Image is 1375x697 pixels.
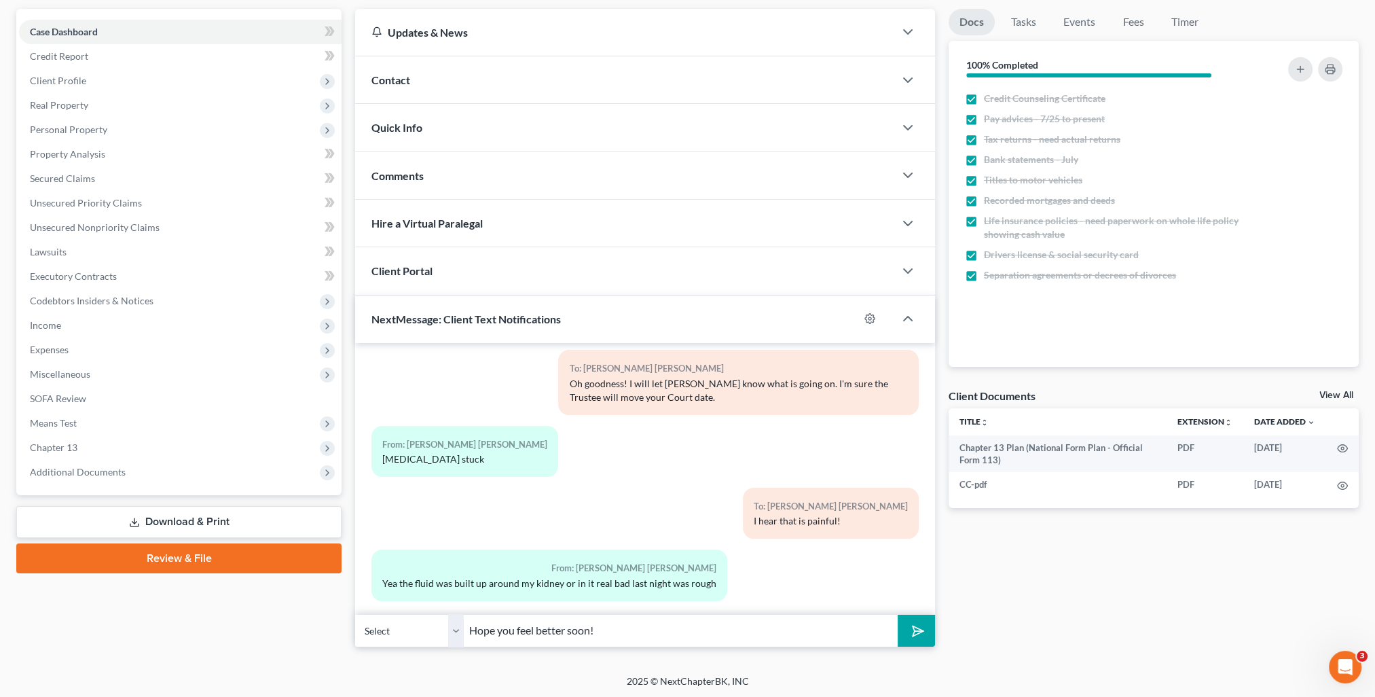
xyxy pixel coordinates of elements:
[30,75,86,86] span: Client Profile
[949,9,995,35] a: Docs
[30,466,126,478] span: Additional Documents
[30,26,98,37] span: Case Dashboard
[1167,472,1243,497] td: PDF
[30,368,90,380] span: Miscellaneous
[371,121,422,134] span: Quick Info
[984,268,1176,282] span: Separation agreements or decrees of divorces
[984,173,1082,187] span: Titles to motor vehicles
[19,191,342,215] a: Unsecured Priority Claims
[382,437,547,452] div: From: [PERSON_NAME] [PERSON_NAME]
[1000,9,1047,35] a: Tasks
[984,153,1078,166] span: Bank statements - July
[371,73,410,86] span: Contact
[1357,651,1368,662] span: 3
[371,312,561,325] span: NextMessage: Client Text Notifications
[1243,472,1326,497] td: [DATE]
[30,246,67,257] span: Lawsuits
[30,50,88,62] span: Credit Report
[464,614,898,647] input: Say something...
[16,506,342,538] a: Download & Print
[1224,418,1232,427] i: unfold_more
[949,389,1035,403] div: Client Documents
[984,248,1139,262] span: Drivers license & social security card
[19,44,342,69] a: Credit Report
[19,166,342,191] a: Secured Claims
[371,169,424,182] span: Comments
[382,452,547,466] div: [MEDICAL_DATA] stuck
[371,217,483,230] span: Hire a Virtual Paralegal
[966,59,1038,71] strong: 100% Completed
[1167,435,1243,473] td: PDF
[382,577,716,590] div: Yea the fluid was built up around my kidney or in it real bad last night was rough
[1243,435,1326,473] td: [DATE]
[984,132,1120,146] span: Tax returns - need actual returns
[1052,9,1106,35] a: Events
[30,393,86,404] span: SOFA Review
[30,221,160,233] span: Unsecured Nonpriority Claims
[1307,418,1315,427] i: expand_more
[1329,651,1361,683] iframe: Intercom live chat
[1254,416,1315,427] a: Date Added expand_more
[1112,9,1155,35] a: Fees
[19,240,342,264] a: Lawsuits
[30,417,77,429] span: Means Test
[19,264,342,289] a: Executory Contracts
[371,264,433,277] span: Client Portal
[984,112,1105,126] span: Pay advices - 7/25 to present
[30,295,153,306] span: Codebtors Insiders & Notices
[19,387,342,411] a: SOFA Review
[959,416,989,427] a: Titleunfold_more
[19,142,342,166] a: Property Analysis
[754,499,908,514] div: To: [PERSON_NAME] [PERSON_NAME]
[30,344,69,355] span: Expenses
[949,435,1167,473] td: Chapter 13 Plan (National Form Plan - Official Form 113)
[382,560,716,576] div: From: [PERSON_NAME] [PERSON_NAME]
[569,361,907,376] div: To: [PERSON_NAME] [PERSON_NAME]
[16,543,342,573] a: Review & File
[30,148,105,160] span: Property Analysis
[30,270,117,282] span: Executory Contracts
[19,215,342,240] a: Unsecured Nonpriority Claims
[1177,416,1232,427] a: Extensionunfold_more
[984,194,1115,207] span: Recorded mortgages and deeds
[984,214,1245,241] span: Life insurance policies - need paperwork on whole life policy showing cash value
[19,20,342,44] a: Case Dashboard
[30,442,77,453] span: Chapter 13
[371,25,878,39] div: Updates & News
[30,173,95,184] span: Secured Claims
[30,99,88,111] span: Real Property
[1319,391,1353,400] a: View All
[984,92,1105,105] span: Credit Counseling Certificate
[30,197,142,209] span: Unsecured Priority Claims
[754,514,908,528] div: I hear that is painful!
[30,319,61,331] span: Income
[30,124,107,135] span: Personal Property
[949,472,1167,497] td: CC-pdf
[980,418,989,427] i: unfold_more
[1160,9,1209,35] a: Timer
[569,377,907,404] div: Oh goodness! I will let [PERSON_NAME] know what is going on. I'm sure the Trustee will move your ...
